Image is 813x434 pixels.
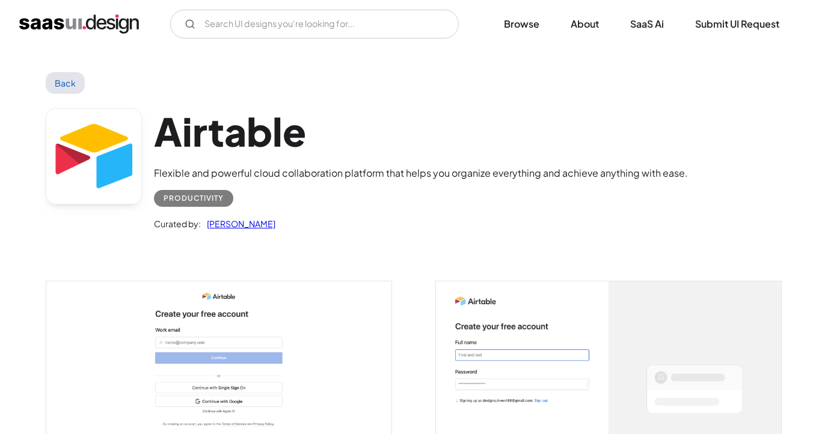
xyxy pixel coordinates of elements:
[46,72,85,94] a: Back
[19,14,139,34] a: home
[170,10,459,38] input: Search UI designs you're looking for...
[489,11,554,37] a: Browse
[616,11,678,37] a: SaaS Ai
[170,10,459,38] form: Email Form
[154,216,201,231] div: Curated by:
[201,216,275,231] a: [PERSON_NAME]
[681,11,794,37] a: Submit UI Request
[154,166,688,180] div: Flexible and powerful cloud collaboration platform that helps you organize everything and achieve...
[164,191,224,206] div: Productivity
[154,108,688,154] h1: Airtable
[556,11,613,37] a: About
